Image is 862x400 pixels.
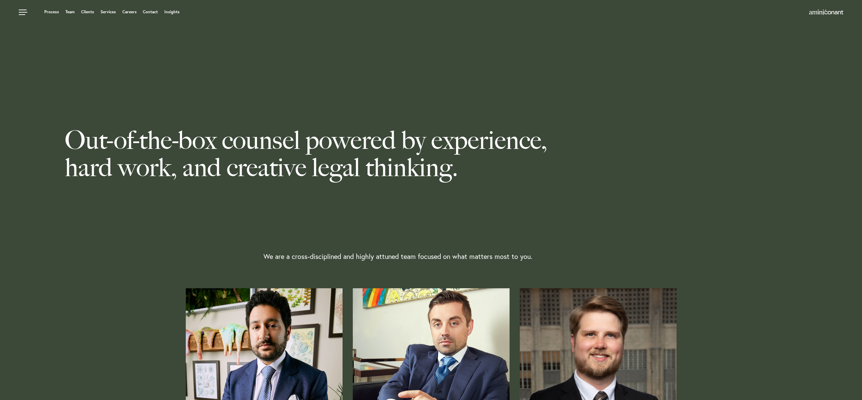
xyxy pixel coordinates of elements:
p: We are a cross-disciplined and highly attuned team focused on what matters most to you. [263,252,553,261]
a: Services [101,10,116,14]
a: Home [809,10,843,15]
a: Insights [164,10,180,14]
a: Careers [122,10,137,14]
a: Contact [143,10,158,14]
a: Team [65,10,75,14]
a: Process [44,10,59,14]
img: Amini & Conant [809,10,843,15]
a: Clients [81,10,94,14]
